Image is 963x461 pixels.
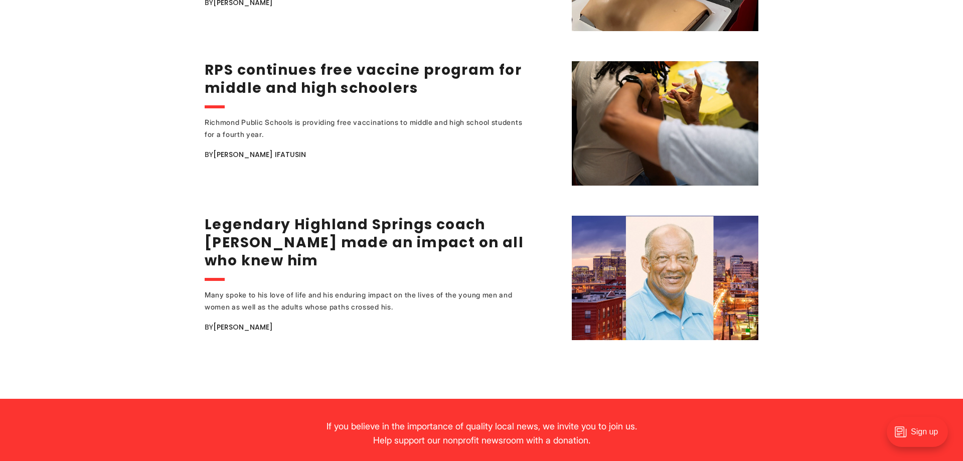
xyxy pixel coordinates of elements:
[213,322,273,332] a: [PERSON_NAME]
[205,215,524,270] a: Legendary Highland Springs coach [PERSON_NAME] made an impact on all who knew him
[205,289,531,313] div: Many spoke to his love of life and his enduring impact on the lives of the young men and women as...
[572,216,758,340] img: Legendary Highland Springs coach George Lancaster made an impact on all who knew him
[205,148,559,161] div: By
[213,149,306,160] a: [PERSON_NAME] Ifatusin
[205,60,522,98] a: RPS continues free vaccine program for middle and high schoolers
[205,116,531,140] div: Richmond Public Schools is providing free vaccinations to middle and high school students for a f...
[318,419,645,447] div: If you believe in the importance of quality local news, we invite you to join us. Help support ou...
[878,412,963,461] iframe: portal-trigger
[572,61,758,186] img: RPS continues free vaccine program for middle and high schoolers
[205,321,559,333] div: By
